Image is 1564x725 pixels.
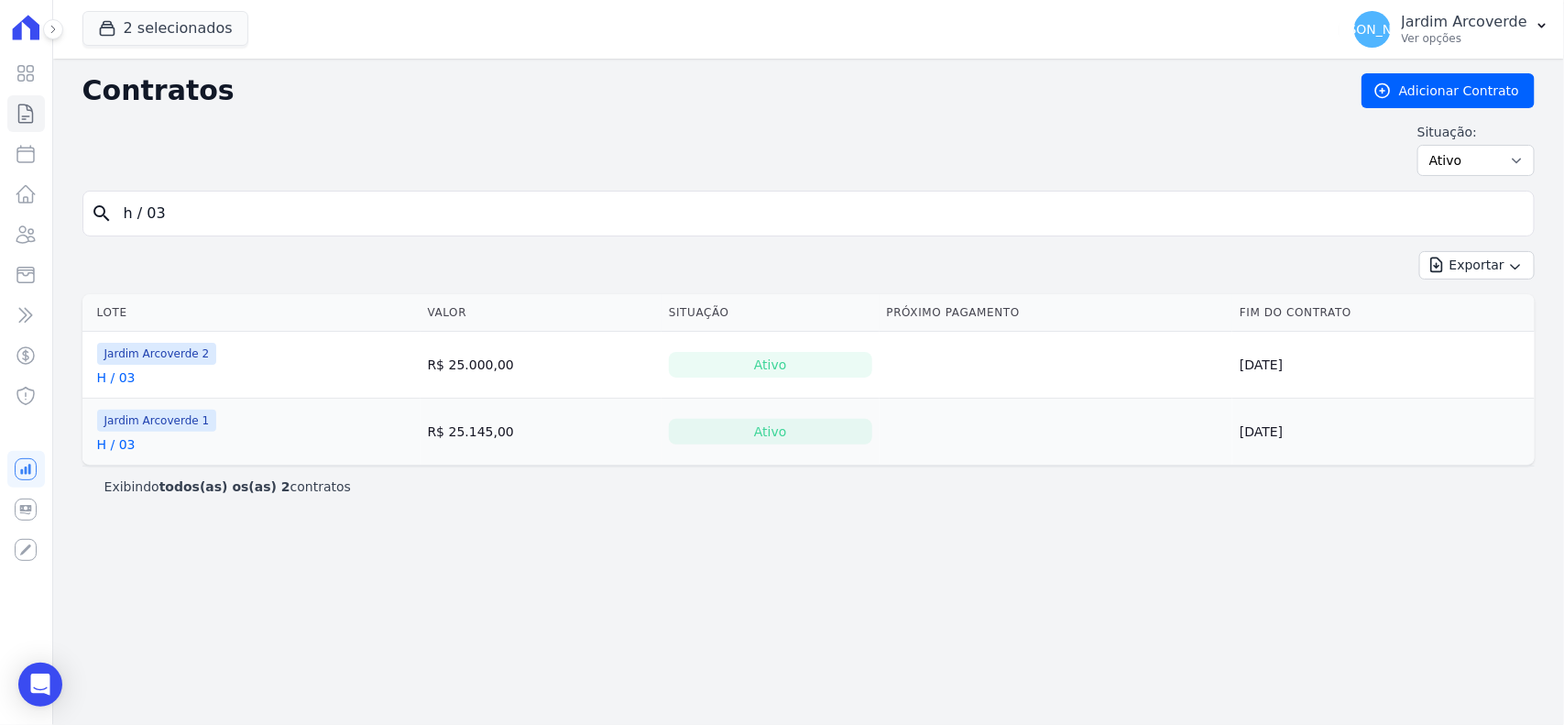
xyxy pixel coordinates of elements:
p: Exibindo contratos [104,478,351,496]
p: Ver opções [1402,31,1527,46]
td: R$ 25.000,00 [421,332,662,399]
input: Buscar por nome do lote [113,195,1526,232]
span: Jardim Arcoverde 2 [97,343,217,365]
div: Open Intercom Messenger [18,663,62,707]
label: Situação: [1417,123,1535,141]
div: Ativo [669,352,872,378]
i: search [91,203,113,225]
span: [PERSON_NAME] [1318,23,1425,36]
button: 2 selecionados [82,11,248,46]
button: [PERSON_NAME] Jardim Arcoverde Ver opções [1340,4,1564,55]
a: H / 03 [97,435,136,454]
td: R$ 25.145,00 [421,399,662,466]
th: Valor [421,294,662,332]
td: [DATE] [1232,332,1535,399]
b: todos(as) os(as) 2 [159,479,290,494]
a: H / 03 [97,368,136,387]
button: Exportar [1419,251,1535,280]
th: Lote [82,294,421,332]
td: [DATE] [1232,399,1535,466]
a: Adicionar Contrato [1362,73,1535,108]
h2: Contratos [82,74,1332,107]
span: Jardim Arcoverde 1 [97,410,217,432]
th: Situação [662,294,880,332]
p: Jardim Arcoverde [1402,13,1527,31]
th: Fim do Contrato [1232,294,1535,332]
th: Próximo Pagamento [880,294,1233,332]
div: Ativo [669,419,872,445]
